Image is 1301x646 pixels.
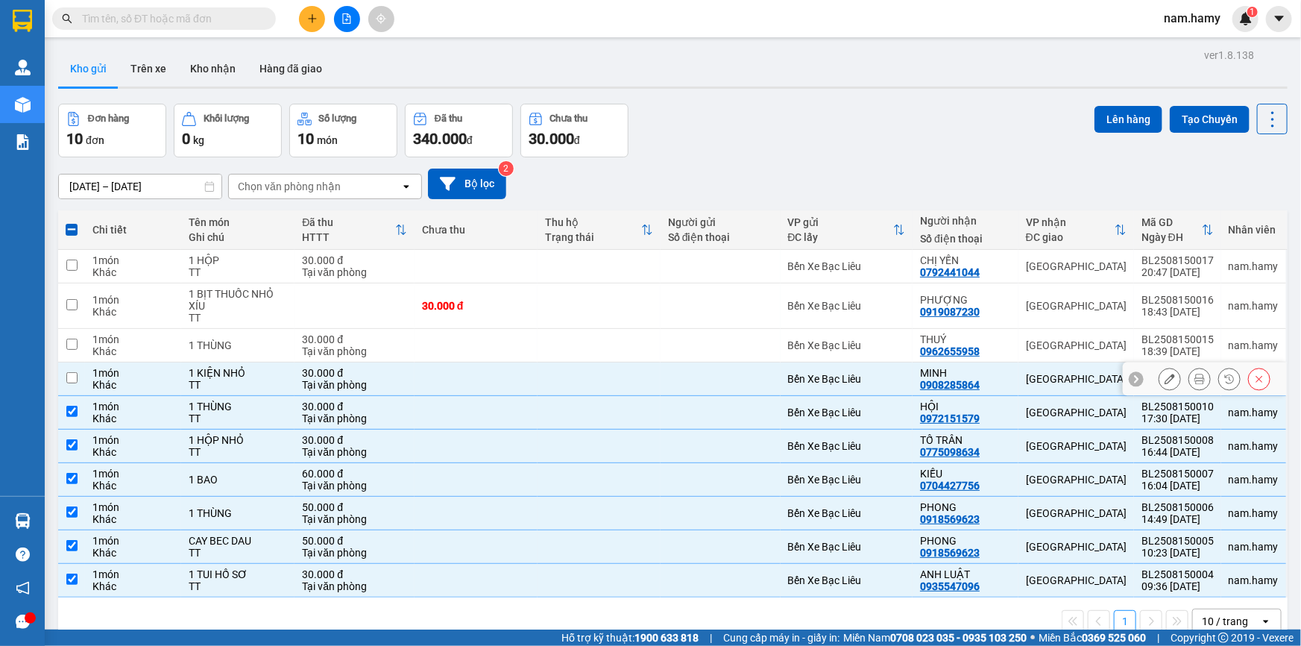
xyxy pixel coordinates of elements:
span: món [317,134,338,146]
img: icon-new-feature [1239,12,1253,25]
img: warehouse-icon [15,97,31,113]
div: Bến Xe Bạc Liêu [788,507,906,519]
div: Bến Xe Bạc Liêu [788,373,906,385]
div: 16:44 [DATE] [1141,446,1214,458]
div: nam.hamy [1229,440,1279,452]
span: plus [307,13,318,24]
div: BL2508150015 [1141,333,1214,345]
div: 1 món [92,568,174,580]
span: search [62,13,72,24]
button: Khối lượng0kg [174,104,282,157]
span: kg [193,134,204,146]
div: Khối lượng [204,113,249,124]
div: 0919087230 [920,306,980,318]
button: Kho nhận [178,51,248,87]
sup: 1 [1247,7,1258,17]
div: ANH LUẬT [920,568,1011,580]
span: aim [376,13,386,24]
div: 1 THÙNG [189,401,287,413]
div: nam.hamy [1229,300,1279,312]
div: TỐ TRÂN [920,434,1011,446]
div: BL2508150008 [1141,434,1214,446]
div: Mã GD [1141,216,1202,228]
img: warehouse-icon [15,513,31,529]
div: 0962655958 [920,345,980,357]
div: 14:49 [DATE] [1141,513,1214,525]
button: Trên xe [119,51,178,87]
div: KIỀU [920,468,1011,480]
div: 1 HỘP [189,254,287,266]
div: TT [189,446,287,458]
div: 0935547096 [920,580,980,592]
div: nam.hamy [1229,474,1279,486]
div: nam.hamy [1229,541,1279,553]
div: 10 / trang [1202,614,1248,629]
div: Bến Xe Bạc Liêu [788,474,906,486]
th: Toggle SortBy [294,210,415,250]
span: 0 [182,130,190,148]
span: file-add [341,13,352,24]
span: Miền Bắc [1039,630,1146,646]
div: 1 món [92,401,174,413]
div: 30.000 đ [302,434,407,446]
div: Đã thu [435,113,462,124]
div: PHƯỢNG [920,294,1011,306]
span: message [16,615,30,629]
img: warehouse-icon [15,60,31,75]
div: TT [189,266,287,278]
span: notification [16,581,30,595]
div: Tên món [189,216,287,228]
span: Miền Nam [843,630,1027,646]
div: BL2508150005 [1141,535,1214,547]
div: 50.000 đ [302,535,407,547]
div: Tại văn phòng [302,513,407,525]
div: 30.000 đ [302,401,407,413]
div: [GEOGRAPHIC_DATA] [1026,440,1127,452]
button: 1 [1114,610,1136,633]
div: CHỊ YẾN [920,254,1011,266]
div: TT [189,312,287,324]
div: ĐC lấy [788,231,894,243]
div: 30.000 đ [422,300,530,312]
div: [GEOGRAPHIC_DATA] [1026,339,1127,351]
span: nam.hamy [1152,9,1232,28]
div: Chưa thu [550,113,588,124]
div: BL2508150016 [1141,294,1214,306]
button: Số lượng10món [289,104,397,157]
div: HTTT [302,231,395,243]
div: Khác [92,547,174,559]
span: Hỗ trợ kỹ thuật: [561,630,699,646]
div: VP nhận [1026,216,1115,228]
th: Toggle SortBy [538,210,661,250]
span: ⚪️ [1030,635,1035,641]
div: BL2508150017 [1141,254,1214,266]
span: đơn [86,134,104,146]
div: Chi tiết [92,224,174,236]
img: logo-vxr [13,10,32,32]
div: [GEOGRAPHIC_DATA] [1026,407,1127,418]
div: 1 THÙNG [189,339,287,351]
div: 1 món [92,434,174,446]
div: 0792441044 [920,266,980,278]
div: Thu hộ [545,216,641,228]
div: Bến Xe Bạc Liêu [788,300,906,312]
div: Khác [92,480,174,492]
div: 1 món [92,333,174,345]
div: BL2508150004 [1141,568,1214,580]
div: [GEOGRAPHIC_DATA] [1026,474,1127,486]
div: Khác [92,580,174,592]
div: Tại văn phòng [302,345,407,357]
div: ver 1.8.138 [1204,47,1254,63]
div: HỘI [920,401,1011,413]
button: plus [299,6,325,32]
span: question-circle [16,548,30,562]
button: Đã thu340.000đ [405,104,513,157]
span: copyright [1218,633,1229,643]
div: Người gửi [668,216,773,228]
div: TT [189,379,287,391]
div: TT [189,580,287,592]
div: TT [189,547,287,559]
div: Ngày ĐH [1141,231,1202,243]
span: 10 [297,130,314,148]
div: BL2508150010 [1141,401,1214,413]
